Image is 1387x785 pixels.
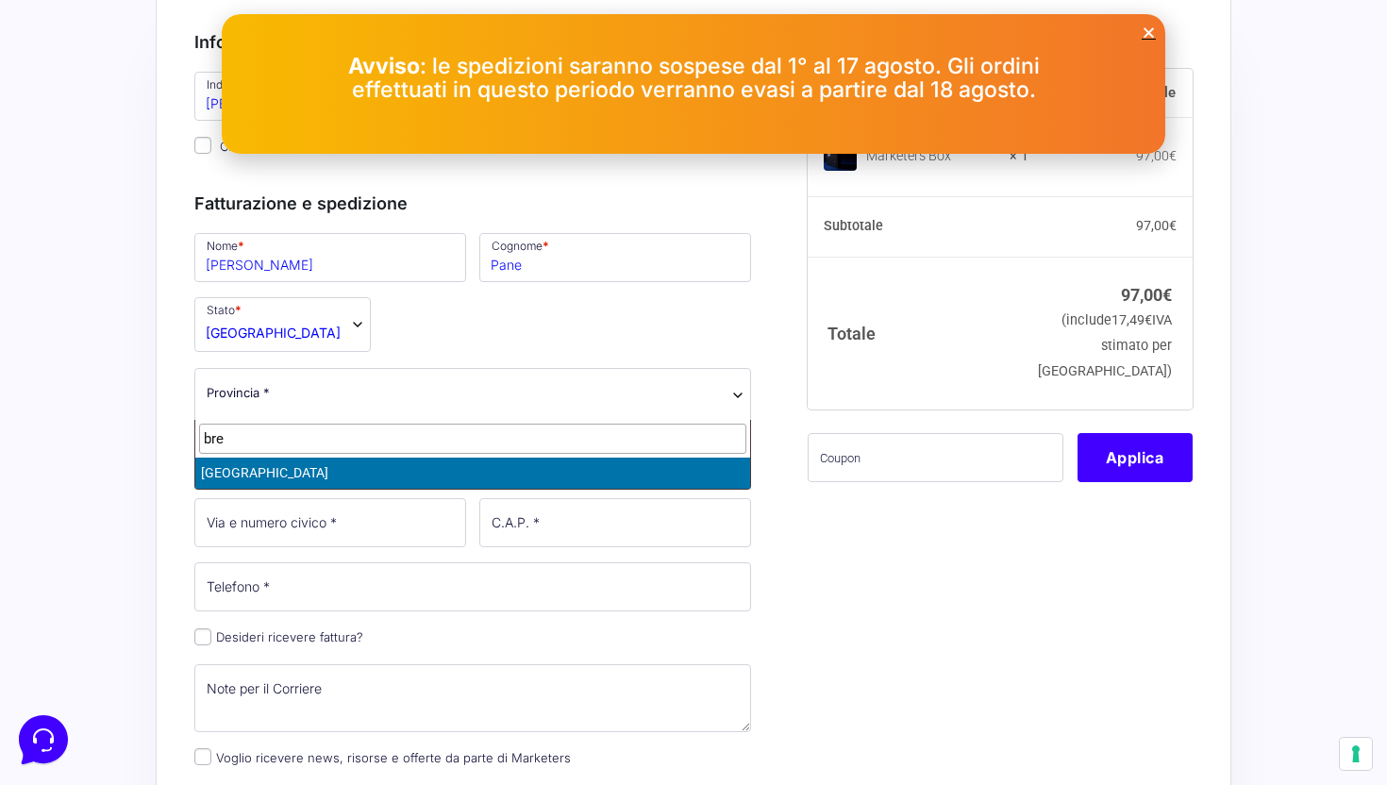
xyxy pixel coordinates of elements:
[30,106,68,143] img: dark
[207,383,270,403] span: Provincia *
[60,106,98,143] img: dark
[348,53,420,79] strong: Avviso
[866,147,998,166] div: Marketers Box
[316,55,1071,102] p: : le spedizioni saranno sospese dal 1° al 17 agosto. Gli ordini effettuati in questo periodo verr...
[15,606,131,649] button: Home
[206,323,341,342] span: Italia
[1121,285,1172,305] bdi: 97,00
[246,606,362,649] button: Aiuto
[163,632,214,649] p: Messaggi
[30,159,347,196] button: Inizia una conversazione
[1136,218,1177,233] bdi: 97,00
[808,257,1029,409] th: Totale
[194,629,363,644] label: Desideri ricevere fattura?
[131,606,247,649] button: Messaggi
[123,170,278,185] span: Inizia una conversazione
[194,750,571,765] label: Voglio ricevere news, risorse e offerte da parte di Marketers
[1136,148,1177,163] bdi: 97,00
[15,711,72,768] iframe: Customerly Messenger Launcher
[1078,433,1193,482] button: Applica
[291,632,318,649] p: Aiuto
[195,458,750,489] li: [GEOGRAPHIC_DATA]
[194,368,751,423] span: Provincia
[1111,312,1152,328] span: 17,49
[194,562,751,611] input: Telefono *
[1010,147,1028,166] strong: × 1
[194,498,466,547] input: Via e numero civico *
[194,191,751,216] h3: Fatturazione e spedizione
[194,137,211,154] input: Creare un account?
[201,234,347,249] a: Apri Centro Assistenza
[91,106,128,143] img: dark
[30,234,147,249] span: Trova una risposta
[194,748,211,765] input: Voglio ricevere news, risorse e offerte da parte di Marketers
[1340,738,1372,770] button: Le tue preferenze relative al consenso per le tecnologie di tracciamento
[42,275,309,293] input: Cerca un articolo...
[1169,218,1177,233] span: €
[194,628,211,645] input: Desideri ricevere fattura?
[30,75,160,91] span: Le tue conversazioni
[479,233,751,282] input: Cognome *
[15,15,317,45] h2: Ciao da Marketers 👋
[194,297,371,352] span: Stato
[1145,312,1152,328] span: €
[57,632,89,649] p: Home
[194,233,466,282] input: Nome *
[194,72,751,121] input: Indirizzo Email *
[1142,25,1156,40] a: Close
[808,197,1029,258] th: Subtotale
[479,498,751,547] input: C.A.P. *
[824,138,857,171] img: Marketers Box
[808,433,1063,482] input: Coupon
[194,29,751,55] h3: Informazioni Cliente
[1169,148,1177,163] span: €
[1162,285,1172,305] span: €
[1038,312,1172,379] small: (include IVA stimato per [GEOGRAPHIC_DATA])
[220,139,335,154] span: Creare un account?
